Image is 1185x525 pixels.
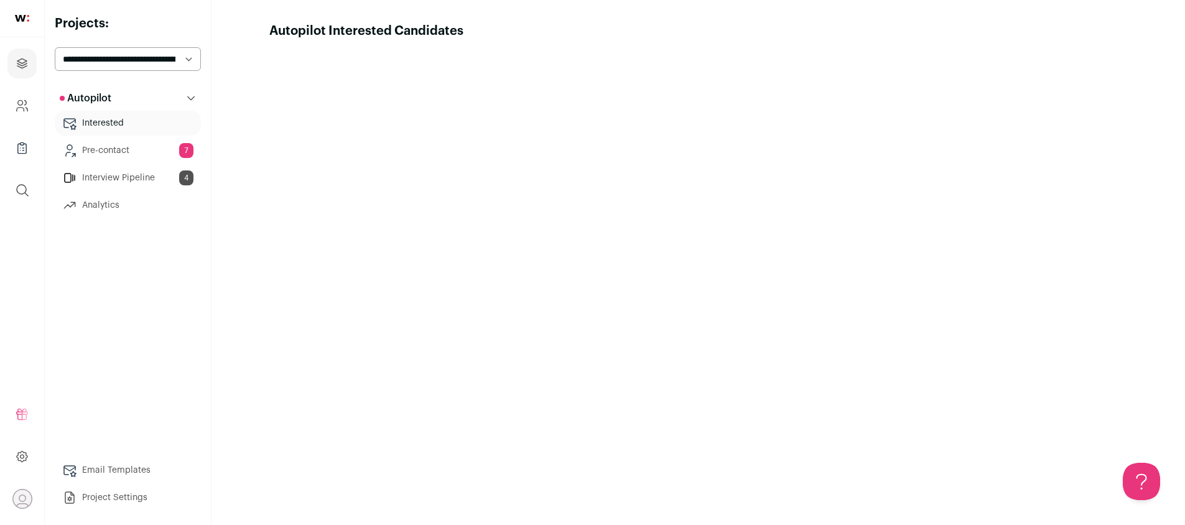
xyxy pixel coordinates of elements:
iframe: Toggle Customer Support [1123,463,1160,500]
h2: Projects: [55,15,201,32]
a: Email Templates [55,458,201,483]
h1: Autopilot Interested Candidates [269,22,463,40]
a: Company Lists [7,133,37,163]
a: Pre-contact7 [55,138,201,163]
a: Projects [7,49,37,78]
a: Company and ATS Settings [7,91,37,121]
button: Autopilot [55,86,201,111]
p: Autopilot [60,91,111,106]
span: 7 [179,143,193,158]
button: Open dropdown [12,489,32,509]
a: Project Settings [55,485,201,510]
a: Analytics [55,193,201,218]
span: 4 [179,170,193,185]
a: Interview Pipeline4 [55,165,201,190]
img: wellfound-shorthand-0d5821cbd27db2630d0214b213865d53afaa358527fdda9d0ea32b1df1b89c2c.svg [15,15,29,22]
a: Interested [55,111,201,136]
